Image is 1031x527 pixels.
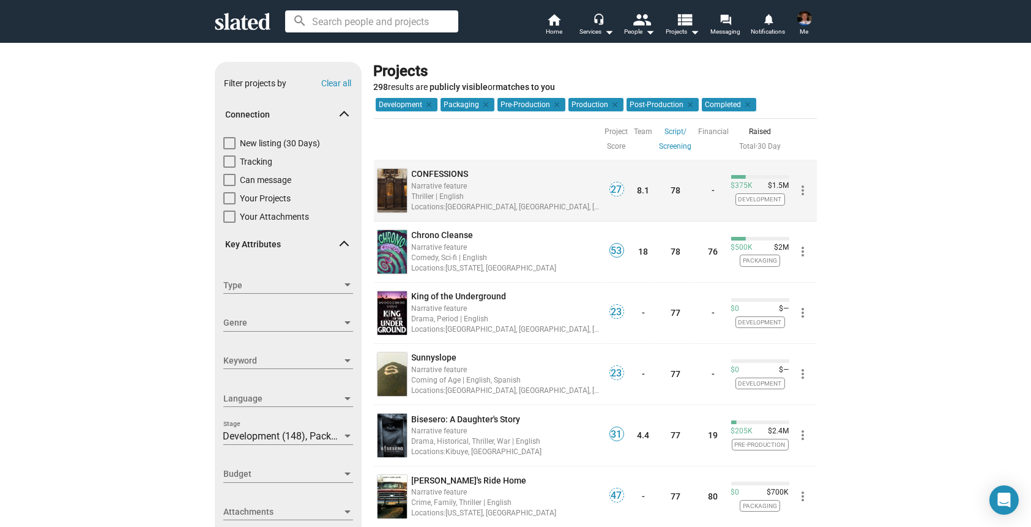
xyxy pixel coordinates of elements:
mat-icon: view_list [675,10,693,28]
img: undefined [378,169,407,212]
span: Your Projects [240,192,291,204]
span: Locations: [412,264,446,272]
a: Project Score [605,124,628,154]
a: undefined [375,289,409,337]
a: 18 [639,247,649,256]
mat-chip: Production [568,98,623,111]
a: 80 [709,491,718,501]
div: Kibuye, [GEOGRAPHIC_DATA] [412,446,601,457]
span: Language [223,392,342,405]
span: King of the Underground [412,291,507,301]
span: Sunnyslope [412,353,457,362]
mat-icon: clear [684,99,695,110]
input: Search people and projects [285,10,458,32]
mat-chip: Development [376,98,437,111]
a: 19 [709,430,718,440]
a: 77 [671,369,680,379]
div: Comedy, Sci-fi | English [412,252,601,263]
mat-chip: Pre-Production [497,98,565,111]
div: Coming of Age | English, Spanish [412,374,601,386]
button: Projects [661,12,704,39]
span: Locations: [412,325,446,334]
div: [US_STATE], [GEOGRAPHIC_DATA] [412,262,601,274]
div: [GEOGRAPHIC_DATA], [GEOGRAPHIC_DATA], [GEOGRAPHIC_DATA], [US_STATE], [GEOGRAPHIC_DATA] [412,201,601,212]
strong: 298 [374,82,389,92]
img: undefined [378,230,407,274]
a: undefined [375,166,409,215]
span: New listing (30 Days) [240,137,321,149]
a: undefined [375,228,409,276]
mat-icon: home [547,12,562,27]
button: People [619,12,661,39]
mat-icon: clear [551,99,562,110]
a: Home [533,12,576,39]
span: Attachments [223,506,342,518]
a: - [642,369,645,379]
mat-icon: clear [742,99,753,110]
a: King of the UndergroundNarrative featureDrama, Period | EnglishLocations:[GEOGRAPHIC_DATA], [GEOG... [412,291,601,335]
div: Thriller | English [412,190,601,202]
span: Your Attachments [240,211,310,223]
div: Open Intercom Messenger [989,485,1019,515]
span: Me [800,24,809,39]
span: CONFESSIONS [412,169,469,179]
a: - [712,185,715,195]
a: 77 [671,430,680,440]
mat-icon: people [632,10,650,28]
button: Clear all [322,78,352,88]
div: Crime, Family, Thriller | English [412,496,601,508]
span: Development (148), Packaging (113), Pre-Production (12), Production (14), Post-Production (8), Co... [223,430,695,442]
span: $0 [731,304,740,314]
button: Services [576,12,619,39]
mat-icon: arrow_drop_down [602,24,617,39]
span: $— [775,304,789,314]
img: Lewis Martin [797,11,812,26]
mat-icon: more_vert [795,244,810,259]
a: CONFESSIONSNarrative featureThriller | EnglishLocations:[GEOGRAPHIC_DATA], [GEOGRAPHIC_DATA], [GE... [412,168,601,212]
img: undefined [378,475,407,518]
img: undefined [378,353,407,396]
span: Bisesero: A Daughter's Story [412,414,521,424]
a: 77 [671,308,680,318]
span: $0 [731,488,740,498]
a: 78 [671,185,680,195]
span: Packaging [740,255,780,266]
mat-expansion-panel-header: Connection [215,95,362,135]
div: Raised [731,124,789,139]
span: Locations: [412,509,446,517]
span: · [739,142,757,151]
a: 30 Day [757,142,781,151]
a: 76 [709,247,718,256]
a: [PERSON_NAME]'s Ride HomeNarrative featureCrime, Family, Thriller | EnglishLocations:[US_STATE], ... [412,475,601,519]
a: Messaging [704,12,747,39]
mat-expansion-panel-header: Key Attributes [215,225,362,264]
a: - [642,308,645,318]
a: 47 [609,495,624,504]
div: [GEOGRAPHIC_DATA], [GEOGRAPHIC_DATA], [GEOGRAPHIC_DATA] [412,384,601,396]
mat-icon: forum [720,13,731,25]
a: Bisesero: A Daughter's StoryNarrative featureDrama, Historical, Thriller, War | EnglishLocations:... [412,414,601,458]
a: Script/ Screening [660,124,692,154]
div: Drama, Historical, Thriller, War | English [412,435,601,447]
span: 23 [610,306,623,318]
a: 4.4 [638,430,650,440]
mat-icon: arrow_drop_down [643,24,658,39]
div: [GEOGRAPHIC_DATA], [GEOGRAPHIC_DATA], [GEOGRAPHIC_DATA] [412,323,601,335]
mat-chip: Post-Production [627,98,699,111]
span: 53 [610,245,623,257]
span: $0 [731,365,740,375]
a: 31 [609,433,624,443]
a: 23 [609,311,624,321]
div: Narrative feature [412,486,601,498]
span: Projects [666,24,699,39]
mat-icon: more_vert [795,428,810,443]
b: publicly visible [430,82,488,92]
mat-chip: Packaging [441,98,494,111]
span: 23 [610,367,623,379]
div: Narrative feature [412,180,601,192]
span: Tracking [240,155,273,168]
span: Development [735,193,785,205]
div: Narrative feature [412,364,601,375]
mat-icon: clear [480,99,491,110]
mat-icon: arrow_drop_down [687,24,702,39]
